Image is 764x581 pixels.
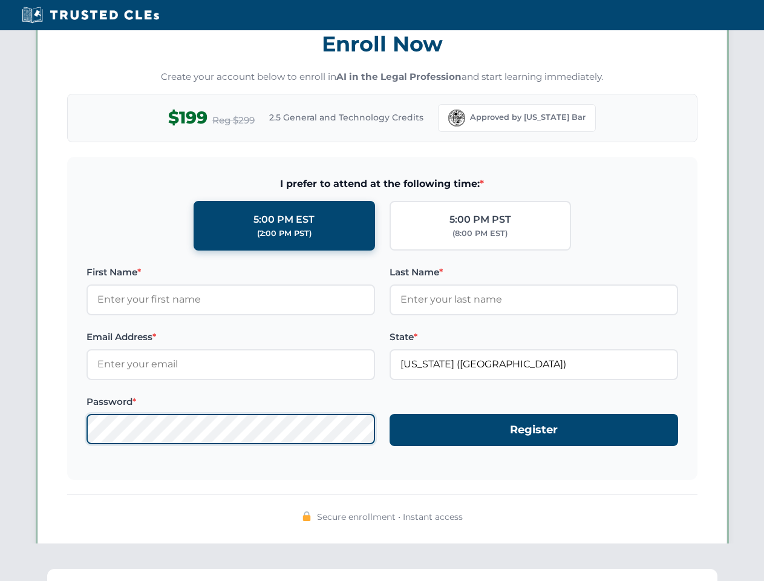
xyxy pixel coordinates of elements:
[87,284,375,315] input: Enter your first name
[87,395,375,409] label: Password
[67,25,697,63] h3: Enroll Now
[67,70,697,84] p: Create your account below to enroll in and start learning immediately.
[87,349,375,379] input: Enter your email
[269,111,423,124] span: 2.5 General and Technology Credits
[302,511,312,521] img: 🔒
[87,176,678,192] span: I prefer to attend at the following time:
[212,113,255,128] span: Reg $299
[390,349,678,379] input: Florida (FL)
[168,104,207,131] span: $199
[390,284,678,315] input: Enter your last name
[317,510,463,524] span: Secure enrollment • Instant access
[257,228,312,240] div: (2:00 PM PST)
[449,212,511,228] div: 5:00 PM PST
[448,110,465,126] img: Florida Bar
[87,330,375,344] label: Email Address
[470,111,586,123] span: Approved by [US_STATE] Bar
[452,228,508,240] div: (8:00 PM EST)
[390,414,678,446] button: Register
[390,265,678,280] label: Last Name
[87,265,375,280] label: First Name
[390,330,678,344] label: State
[18,6,163,24] img: Trusted CLEs
[336,71,462,82] strong: AI in the Legal Profession
[253,212,315,228] div: 5:00 PM EST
